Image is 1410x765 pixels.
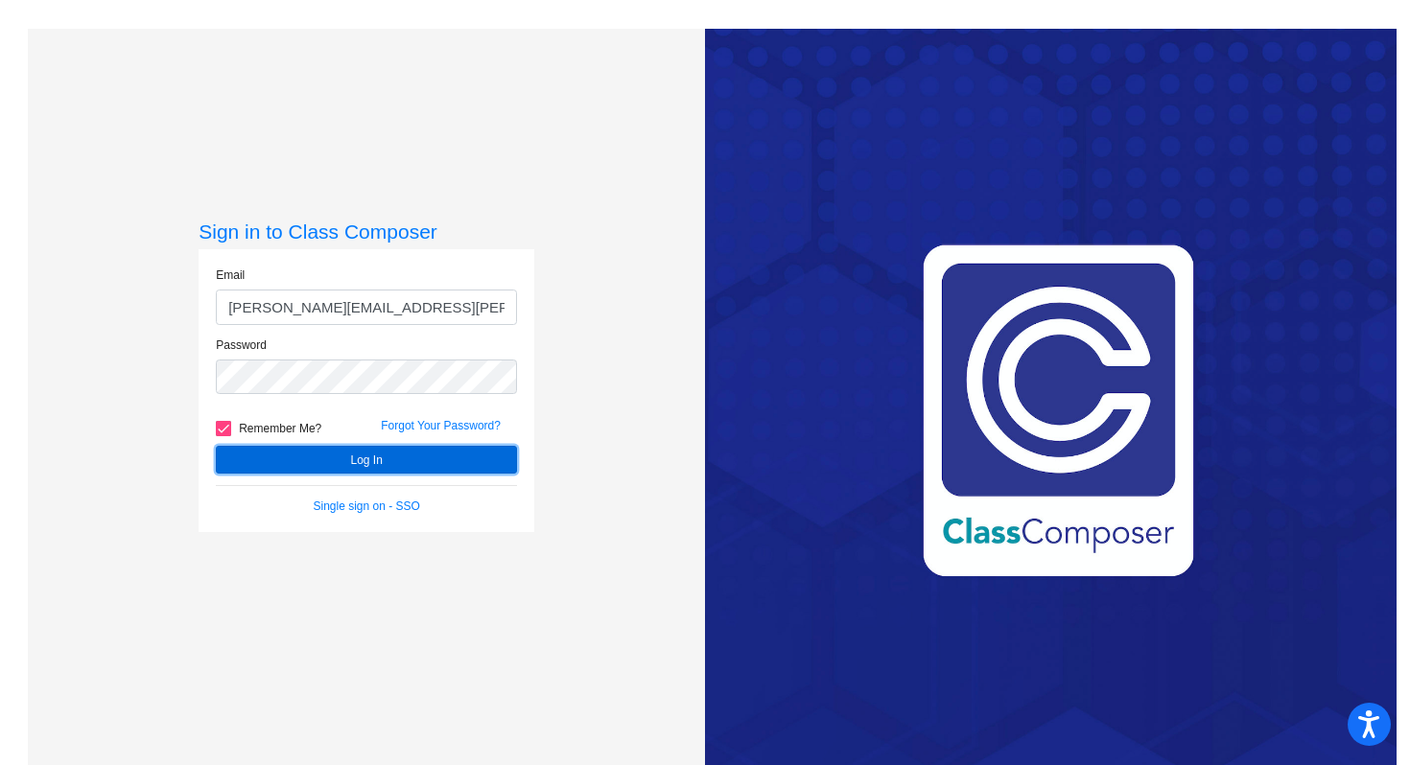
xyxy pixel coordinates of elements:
a: Single sign on - SSO [314,499,420,513]
h3: Sign in to Class Composer [199,220,534,243]
label: Password [216,336,267,354]
a: Forgot Your Password? [381,419,501,432]
span: Remember Me? [239,417,321,440]
label: Email [216,267,245,284]
button: Log In [216,446,517,474]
